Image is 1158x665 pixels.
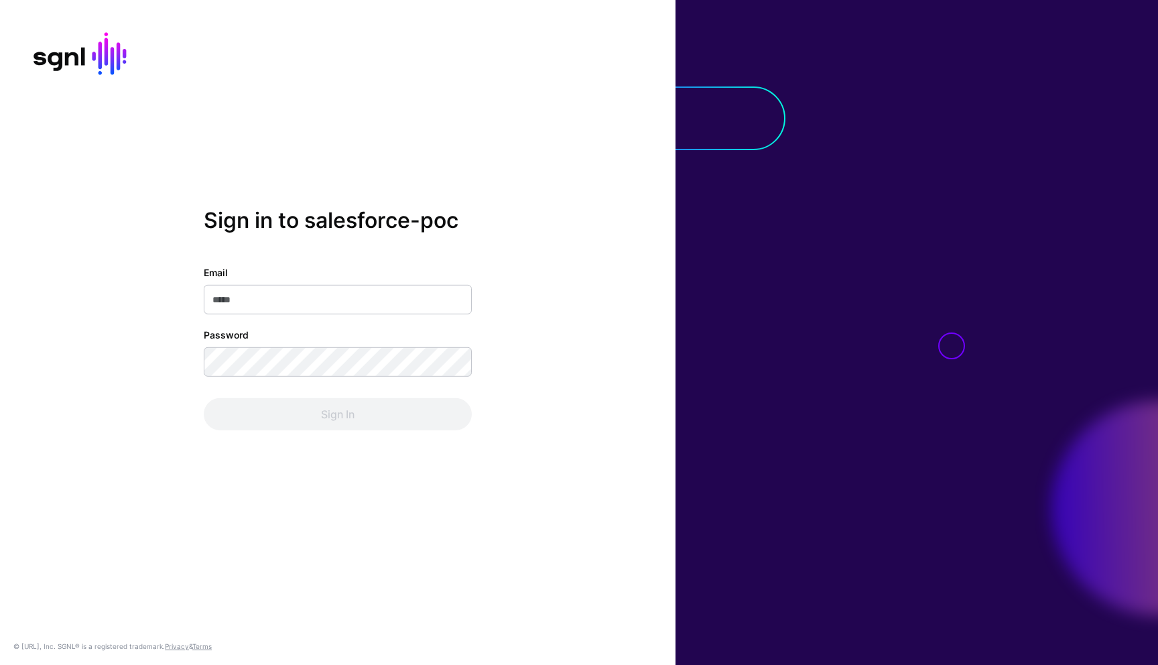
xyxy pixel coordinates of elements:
[192,642,212,650] a: Terms
[13,641,212,652] div: © [URL], Inc. SGNL® is a registered trademark. &
[204,328,249,342] label: Password
[204,208,472,233] h2: Sign in to salesforce-poc
[204,265,228,280] label: Email
[165,642,189,650] a: Privacy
